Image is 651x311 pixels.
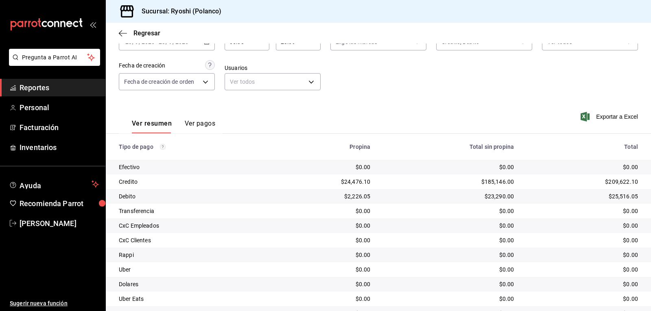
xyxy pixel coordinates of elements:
[20,198,99,209] span: Recomienda Parrot
[119,207,264,215] div: Transferencia
[132,120,172,133] button: Ver resumen
[527,178,638,186] div: $209,622.10
[119,178,264,186] div: Credito
[383,222,514,230] div: $0.00
[383,295,514,303] div: $0.00
[383,144,514,150] div: Total sin propina
[90,21,96,28] button: open_drawer_menu
[20,142,99,153] span: Inventarios
[132,120,215,133] div: navigation tabs
[383,163,514,171] div: $0.00
[527,207,638,215] div: $0.00
[119,61,165,70] div: Fecha de creación
[20,122,99,133] span: Facturación
[527,192,638,200] div: $25,516.05
[527,280,638,288] div: $0.00
[383,236,514,244] div: $0.00
[277,251,371,259] div: $0.00
[383,251,514,259] div: $0.00
[119,295,264,303] div: Uber Eats
[277,222,371,230] div: $0.00
[6,59,100,67] a: Pregunta a Parrot AI
[277,207,371,215] div: $0.00
[225,73,321,90] div: Ver todos
[124,78,194,86] span: Fecha de creación de orden
[20,102,99,113] span: Personal
[119,222,264,230] div: CxC Empleados
[225,65,321,71] label: Usuarios
[527,163,638,171] div: $0.00
[133,29,160,37] span: Regresar
[277,265,371,274] div: $0.00
[277,163,371,171] div: $0.00
[119,280,264,288] div: Dolares
[119,29,160,37] button: Regresar
[527,236,638,244] div: $0.00
[9,49,100,66] button: Pregunta a Parrot AI
[20,82,99,93] span: Reportes
[119,236,264,244] div: CxC Clientes
[527,251,638,259] div: $0.00
[277,236,371,244] div: $0.00
[119,251,264,259] div: Rappi
[383,178,514,186] div: $185,146.00
[135,7,221,16] h3: Sucursal: Ryoshi (Polanco)
[582,112,638,122] button: Exportar a Excel
[527,265,638,274] div: $0.00
[277,178,371,186] div: $24,476.10
[527,144,638,150] div: Total
[22,53,87,62] span: Pregunta a Parrot AI
[277,192,371,200] div: $2,226.05
[160,144,166,150] svg: Los pagos realizados con Pay y otras terminales son montos brutos.
[277,144,371,150] div: Propina
[383,207,514,215] div: $0.00
[20,179,88,189] span: Ayuda
[119,144,264,150] div: Tipo de pago
[383,280,514,288] div: $0.00
[277,280,371,288] div: $0.00
[119,265,264,274] div: Uber
[119,163,264,171] div: Efectivo
[383,265,514,274] div: $0.00
[527,222,638,230] div: $0.00
[10,299,99,308] span: Sugerir nueva función
[383,192,514,200] div: $23,290.00
[277,295,371,303] div: $0.00
[185,120,215,133] button: Ver pagos
[20,218,99,229] span: [PERSON_NAME]
[527,295,638,303] div: $0.00
[119,192,264,200] div: Debito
